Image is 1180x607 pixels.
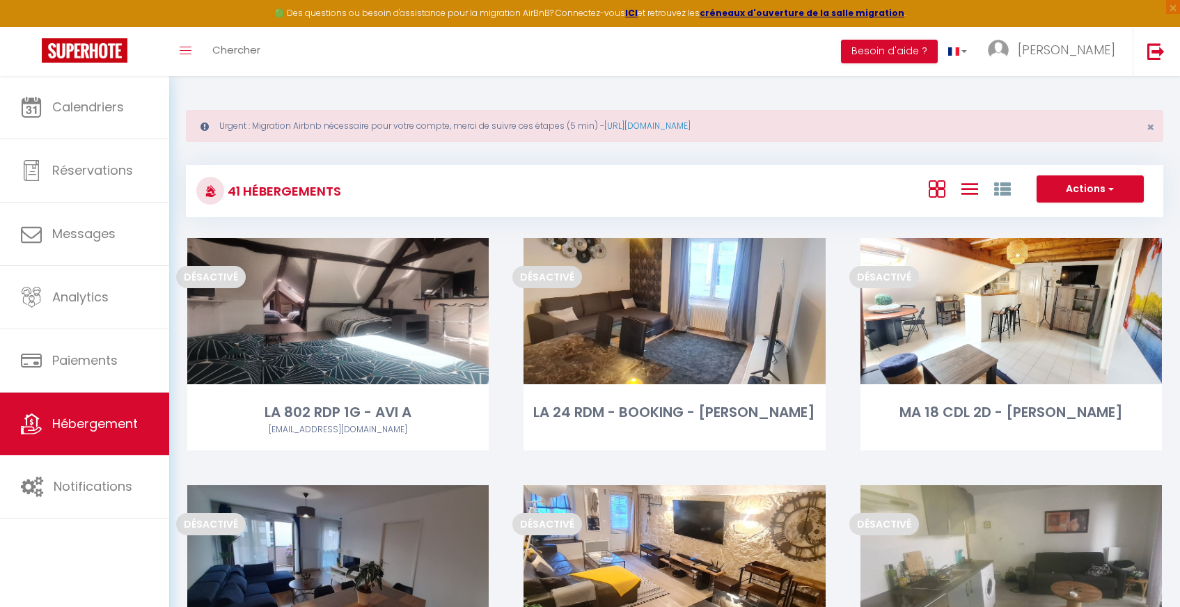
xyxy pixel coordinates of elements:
a: ICI [625,7,638,19]
span: Désactivé [849,513,919,535]
img: logout [1147,42,1165,60]
span: Calendriers [52,98,124,116]
div: LA 802 RDP 1G - AVI A [187,402,489,423]
span: Chercher [212,42,260,57]
div: LA 24 RDM - BOOKING - [PERSON_NAME] [524,402,825,423]
h3: 41 Hébergements [224,175,341,207]
button: Ouvrir le widget de chat LiveChat [11,6,53,47]
a: [URL][DOMAIN_NAME] [604,120,691,132]
img: ... [988,40,1009,61]
div: MA 18 CDL 2D - [PERSON_NAME] [860,402,1162,423]
span: Désactivé [512,513,582,535]
button: Actions [1037,175,1144,203]
span: Réservations [52,161,133,179]
div: Urgent : Migration Airbnb nécessaire pour votre compte, merci de suivre ces étapes (5 min) - [186,110,1163,142]
span: Notifications [54,478,132,495]
span: Analytics [52,288,109,306]
span: Messages [52,225,116,242]
img: Super Booking [42,38,127,63]
a: créneaux d'ouverture de la salle migration [700,7,904,19]
span: × [1147,118,1154,136]
div: Airbnb [187,423,489,436]
span: [PERSON_NAME] [1018,41,1115,58]
a: Vue par Groupe [994,177,1011,200]
a: Vue en Liste [961,177,978,200]
button: Besoin d'aide ? [841,40,938,63]
button: Close [1147,121,1154,134]
span: Désactivé [512,266,582,288]
span: Paiements [52,352,118,369]
span: Désactivé [849,266,919,288]
span: Désactivé [176,513,246,535]
span: Hébergement [52,415,138,432]
a: Chercher [202,27,271,76]
span: Désactivé [176,266,246,288]
a: ... [PERSON_NAME] [977,27,1133,76]
a: Vue en Box [929,177,945,200]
